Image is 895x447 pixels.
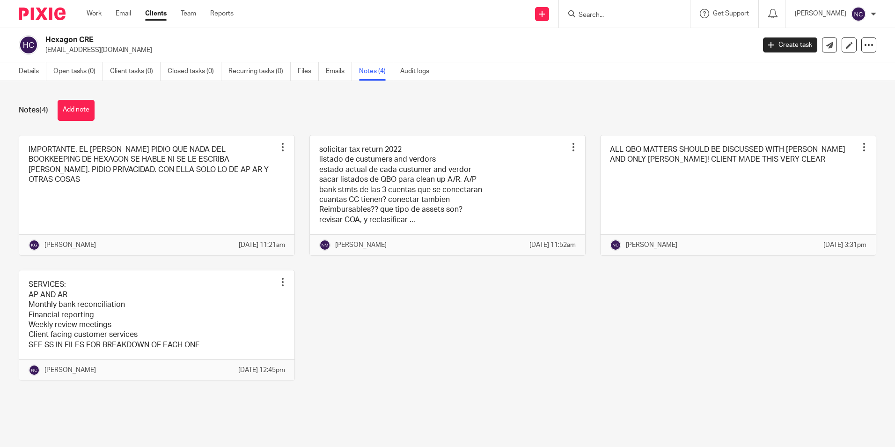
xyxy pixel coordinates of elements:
img: svg%3E [19,35,38,55]
p: [PERSON_NAME] [626,240,677,250]
h2: Hexagon CRE [45,35,608,45]
a: Team [181,9,196,18]
a: Emails [326,62,352,81]
p: [DATE] 11:21am [239,240,285,250]
span: (4) [39,106,48,114]
img: svg%3E [29,239,40,251]
a: Clients [145,9,167,18]
input: Search [578,11,662,20]
p: [PERSON_NAME] [44,240,96,250]
p: [DATE] 3:31pm [823,240,866,250]
button: Add note [58,100,95,121]
img: Pixie [19,7,66,20]
a: Work [87,9,102,18]
p: [PERSON_NAME] [44,365,96,375]
span: Get Support [713,10,749,17]
a: Open tasks (0) [53,62,103,81]
a: Email [116,9,131,18]
a: Closed tasks (0) [168,62,221,81]
a: Send new email [822,37,837,52]
p: [EMAIL_ADDRESS][DOMAIN_NAME] [45,45,749,55]
img: svg%3E [29,365,40,376]
p: [DATE] 12:45pm [238,365,285,375]
img: svg%3E [610,239,621,251]
a: Audit logs [400,62,436,81]
a: Notes (4) [359,62,393,81]
img: svg%3E [319,239,330,251]
p: [PERSON_NAME] [795,9,846,18]
a: Details [19,62,46,81]
img: svg%3E [851,7,866,22]
a: Recurring tasks (0) [228,62,291,81]
a: Client tasks (0) [110,62,161,81]
a: Files [298,62,319,81]
a: Edit client [842,37,857,52]
a: Create task [763,37,817,52]
h1: Notes [19,105,48,115]
a: Reports [210,9,234,18]
p: [DATE] 11:52am [529,240,576,250]
p: [PERSON_NAME] [335,240,387,250]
